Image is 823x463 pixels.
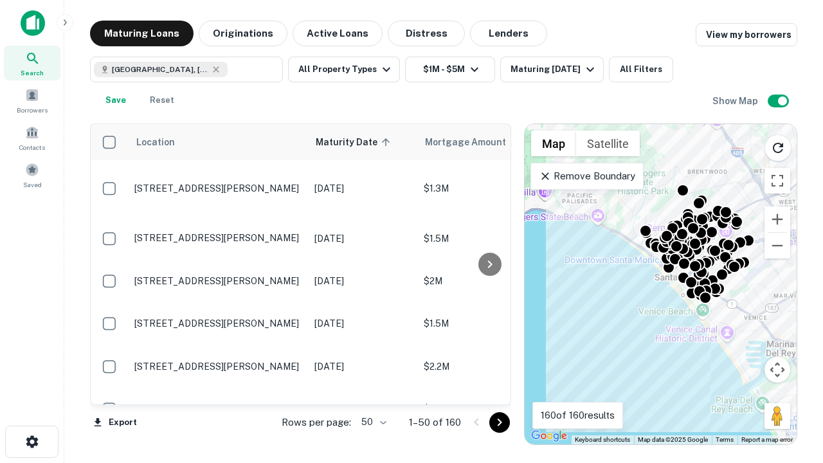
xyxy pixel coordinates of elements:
button: Show street map [531,131,576,156]
span: Location [136,134,175,150]
button: All Property Types [288,57,400,82]
p: $1.5M [424,316,552,331]
th: Maturity Date [308,124,417,160]
button: Save your search to get updates of matches that match your search criteria. [95,87,136,113]
a: Borrowers [4,83,60,118]
a: Search [4,46,60,80]
th: Mortgage Amount [417,124,559,160]
p: $1.3M [424,181,552,195]
p: [STREET_ADDRESS][PERSON_NAME] [134,183,302,194]
p: [STREET_ADDRESS][PERSON_NAME] [134,232,302,244]
button: Zoom out [764,233,790,259]
p: Rows per page: [282,415,351,430]
a: Saved [4,158,60,192]
p: Remove Boundary [539,168,635,184]
button: Maturing Loans [90,21,194,46]
span: Contacts [19,142,45,152]
p: [STREET_ADDRESS][PERSON_NAME] [134,275,302,287]
p: [STREET_ADDRESS][PERSON_NAME] [134,318,302,329]
img: Google [528,428,570,444]
button: Lenders [470,21,547,46]
button: Originations [199,21,287,46]
button: Reset [141,87,183,113]
a: Terms (opens in new tab) [716,436,734,443]
button: Reload search area [764,134,791,161]
p: 1–50 of 160 [409,415,461,430]
button: Keyboard shortcuts [575,435,630,444]
p: $1.5M [424,232,552,246]
a: Report a map error [741,436,793,443]
button: Go to next page [489,412,510,433]
button: Show satellite imagery [576,131,640,156]
p: [DATE] [314,359,411,374]
div: 50 [356,413,388,431]
span: Maturity Date [316,134,394,150]
button: Export [90,413,140,432]
button: Map camera controls [764,357,790,383]
button: Zoom in [764,206,790,232]
p: [STREET_ADDRESS][PERSON_NAME] [134,403,302,415]
p: [DATE] [314,402,411,416]
a: Open this area in Google Maps (opens a new window) [528,428,570,444]
button: Distress [388,21,465,46]
span: Map data ©2025 Google [638,436,708,443]
a: Contacts [4,120,60,155]
p: $1M [424,402,552,416]
p: $2.2M [424,359,552,374]
div: Maturing [DATE] [511,62,598,77]
button: Active Loans [293,21,383,46]
p: [STREET_ADDRESS][PERSON_NAME] [134,361,302,372]
span: Borrowers [17,105,48,115]
span: Saved [23,179,42,190]
p: [DATE] [314,274,411,288]
p: $2M [424,274,552,288]
span: Mortgage Amount [425,134,523,150]
span: Search [21,68,44,78]
button: Maturing [DATE] [500,57,604,82]
button: All Filters [609,57,673,82]
button: $1M - $5M [405,57,495,82]
th: Location [128,124,308,160]
h6: Show Map [712,94,760,108]
span: [GEOGRAPHIC_DATA], [GEOGRAPHIC_DATA], [GEOGRAPHIC_DATA] [112,64,208,75]
p: [DATE] [314,181,411,195]
p: [DATE] [314,316,411,331]
iframe: Chat Widget [759,360,823,422]
img: capitalize-icon.png [21,10,45,36]
button: Toggle fullscreen view [764,168,790,194]
div: 0 0 [525,124,797,444]
p: [DATE] [314,232,411,246]
a: View my borrowers [696,23,797,46]
p: 160 of 160 results [541,408,615,423]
